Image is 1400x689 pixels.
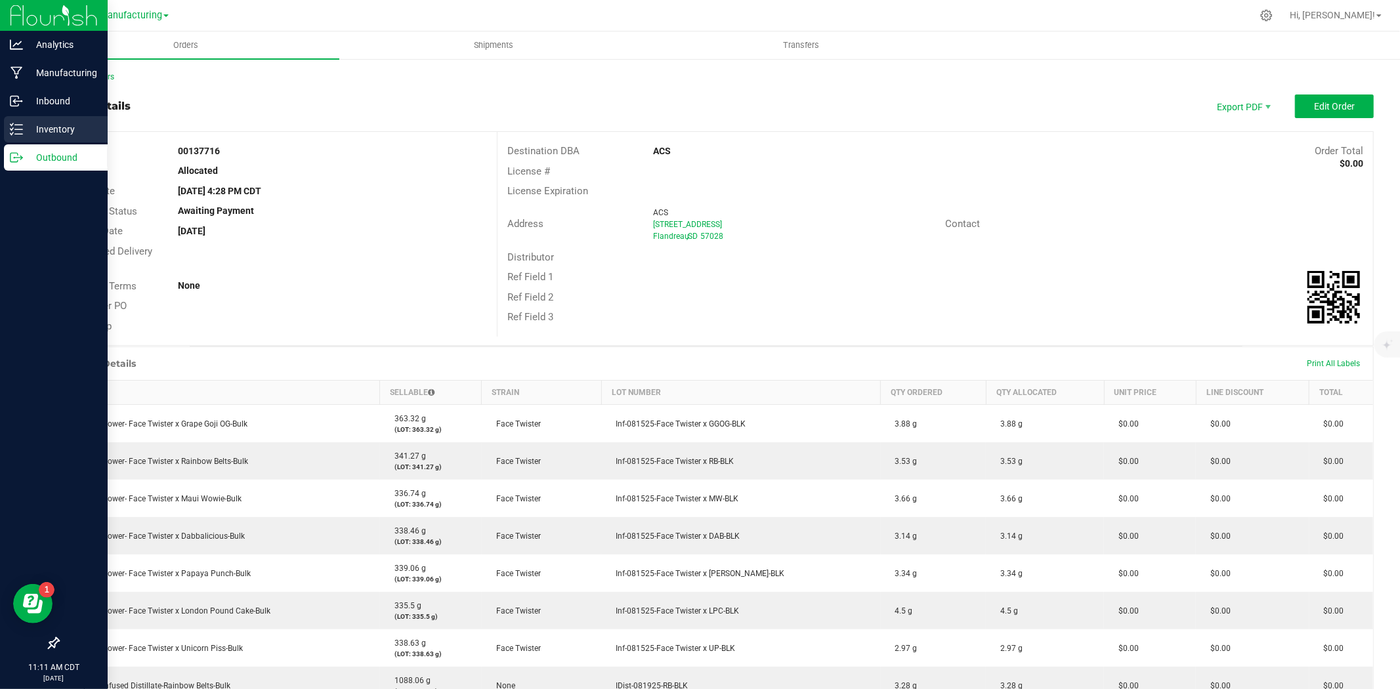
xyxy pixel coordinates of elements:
[653,220,722,229] span: [STREET_ADDRESS]
[609,494,738,503] span: Inf-081525-Face Twister x MW-BLK
[32,31,339,59] a: Orders
[889,606,913,616] span: 4.5 g
[1307,271,1360,324] qrcode: 00137716
[388,676,431,685] span: 1088.06 g
[994,569,1023,578] span: 3.34 g
[889,457,918,466] span: 3.53 g
[23,37,102,52] p: Analytics
[609,606,739,616] span: Inf-081525-Face Twister x LPC-BLK
[1204,494,1231,503] span: $0.00
[700,232,723,241] span: 57028
[653,232,689,241] span: Flandreau
[388,462,474,472] p: (LOT: 341.27 g)
[1104,381,1196,405] th: Unit Price
[1112,569,1139,578] span: $0.00
[1317,644,1344,653] span: $0.00
[507,165,550,177] span: License #
[1112,457,1139,466] span: $0.00
[388,649,474,659] p: (LOT: 338.63 g)
[456,39,531,51] span: Shipments
[1112,494,1139,503] span: $0.00
[994,494,1023,503] span: 3.66 g
[1309,381,1373,405] th: Total
[687,232,688,241] span: ,
[23,121,102,137] p: Inventory
[388,499,474,509] p: (LOT: 336.74 g)
[67,419,248,428] span: Infused Flower- Face Twister x Grape Goji OG-Bulk
[482,381,602,405] th: Strain
[388,451,426,461] span: 341.27 g
[1317,606,1344,616] span: $0.00
[1112,419,1139,428] span: $0.00
[688,232,698,241] span: SD
[1204,457,1231,466] span: $0.00
[10,38,23,51] inline-svg: Analytics
[388,425,474,434] p: (LOT: 363.32 g)
[59,381,380,405] th: Item
[388,537,474,547] p: (LOT: 338.46 g)
[1314,101,1355,112] span: Edit Order
[994,532,1023,541] span: 3.14 g
[994,606,1018,616] span: 4.5 g
[178,186,261,196] strong: [DATE] 4:28 PM CDT
[380,381,482,405] th: Sellable
[388,574,474,584] p: (LOT: 339.06 g)
[178,146,220,156] strong: 00137716
[23,93,102,109] p: Inbound
[609,457,734,466] span: Inf-081525-Face Twister x RB-BLK
[6,661,102,673] p: 11:11 AM CDT
[490,569,541,578] span: Face Twister
[653,208,668,217] span: ACS
[945,218,980,230] span: Contact
[889,532,918,541] span: 3.14 g
[388,526,426,535] span: 338.46 g
[1204,419,1231,428] span: $0.00
[490,532,541,541] span: Face Twister
[889,494,918,503] span: 3.66 g
[67,532,245,541] span: Infused Flower- Face Twister x Dabbalicious-Bulk
[67,644,244,653] span: Infused Flower- Face Twister x Unicorn Piss-Bulk
[388,414,426,423] span: 363.32 g
[609,419,746,428] span: Inf-081525-Face Twister x GGOG-BLK
[490,606,541,616] span: Face Twister
[507,311,553,323] span: Ref Field 3
[178,165,218,176] strong: Allocated
[10,94,23,108] inline-svg: Inbound
[889,569,918,578] span: 3.34 g
[609,569,784,578] span: Inf-081525-Face Twister x [PERSON_NAME]-BLK
[507,218,543,230] span: Address
[1315,145,1363,157] span: Order Total
[1196,381,1309,405] th: Line Discount
[765,39,837,51] span: Transfers
[653,146,671,156] strong: ACS
[1340,158,1363,169] strong: $0.00
[10,151,23,164] inline-svg: Outbound
[994,644,1023,653] span: 2.97 g
[67,457,249,466] span: Infused Flower- Face Twister x Rainbow Belts-Bulk
[23,65,102,81] p: Manufacturing
[99,10,162,21] span: Manufacturing
[39,582,54,598] iframe: Resource center unread badge
[609,532,740,541] span: Inf-081525-Face Twister x DAB-BLK
[507,291,553,303] span: Ref Field 2
[1204,606,1231,616] span: $0.00
[1307,271,1360,324] img: Scan me!
[388,612,474,621] p: (LOT: 335.5 g)
[490,644,541,653] span: Face Twister
[609,644,735,653] span: Inf-081525-Face Twister x UP-BLK
[1112,644,1139,653] span: $0.00
[1112,532,1139,541] span: $0.00
[1290,10,1375,20] span: Hi, [PERSON_NAME]!
[388,601,421,610] span: 335.5 g
[986,381,1104,405] th: Qty Allocated
[1317,419,1344,428] span: $0.00
[647,31,955,59] a: Transfers
[1317,494,1344,503] span: $0.00
[388,564,426,573] span: 339.06 g
[67,569,251,578] span: Infused Flower- Face Twister x Papaya Punch-Bulk
[490,457,541,466] span: Face Twister
[1204,532,1231,541] span: $0.00
[994,457,1023,466] span: 3.53 g
[1203,94,1282,118] li: Export PDF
